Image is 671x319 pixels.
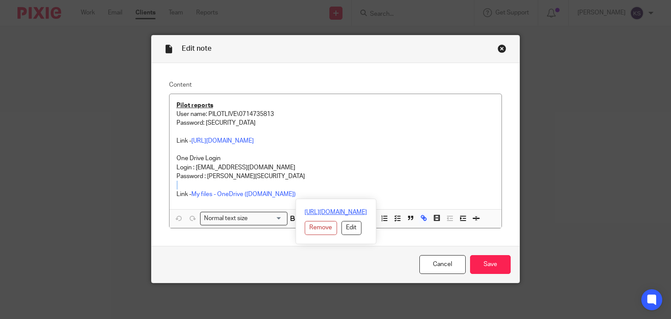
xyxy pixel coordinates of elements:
p: One Drive Login [176,154,495,163]
div: Search for option [200,212,287,225]
input: Search for option [251,214,282,223]
button: Edit [341,221,361,235]
a: [URL][DOMAIN_NAME] [191,138,254,144]
p: Login : [EMAIL_ADDRESS][DOMAIN_NAME] [176,163,495,172]
a: My files - OneDrive ([DOMAIN_NAME]) [191,191,296,197]
p: Password: [SECURITY_DATA] [176,119,495,127]
span: Normal text size [202,214,250,223]
div: Close this dialog window [498,44,506,53]
p: Link - [176,190,495,199]
p: User name: PILOTLIVE\0714735813 [176,110,495,119]
u: Pilot reports [176,102,213,109]
button: Remove [304,221,337,235]
p: Link - [176,137,495,145]
span: Edit note [182,45,211,52]
label: Content [169,81,502,89]
a: [URL][DOMAIN_NAME] [304,208,367,217]
input: Save [470,255,511,274]
a: Cancel [419,255,466,274]
p: Password : [PERSON_NAME][SECURITY_DATA] [176,172,495,181]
